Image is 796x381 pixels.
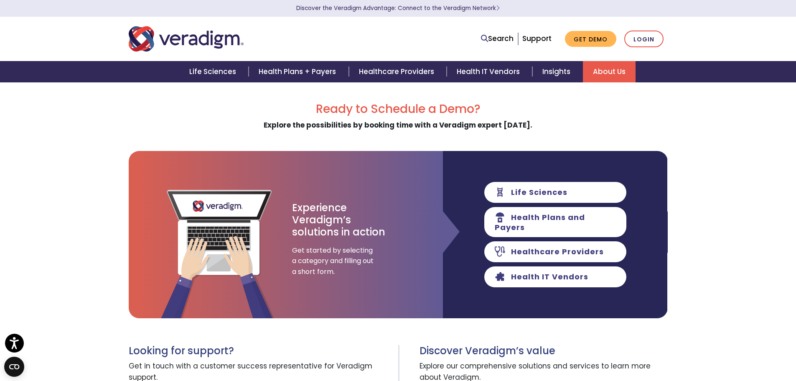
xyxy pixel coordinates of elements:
[349,61,447,82] a: Healthcare Providers
[4,357,24,377] button: Open CMP widget
[532,61,583,82] a: Insights
[264,120,532,130] strong: Explore the possibilities by booking time with a Veradigm expert [DATE].
[129,102,668,116] h2: Ready to Schedule a Demo?
[522,33,552,43] a: Support
[420,345,668,357] h3: Discover Veradigm’s value
[565,31,616,47] a: Get Demo
[481,33,514,44] a: Search
[129,25,244,53] img: Veradigm logo
[249,61,348,82] a: Health Plans + Payers
[496,4,500,12] span: Learn More
[624,31,664,48] a: Login
[292,202,386,238] h3: Experience Veradigm’s solutions in action
[292,245,376,277] span: Get started by selecting a category and filling out a short form.
[447,61,532,82] a: Health IT Vendors
[296,4,500,12] a: Discover the Veradigm Advantage: Connect to the Veradigm NetworkLearn More
[583,61,636,82] a: About Us
[179,61,249,82] a: Life Sciences
[129,345,392,357] h3: Looking for support?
